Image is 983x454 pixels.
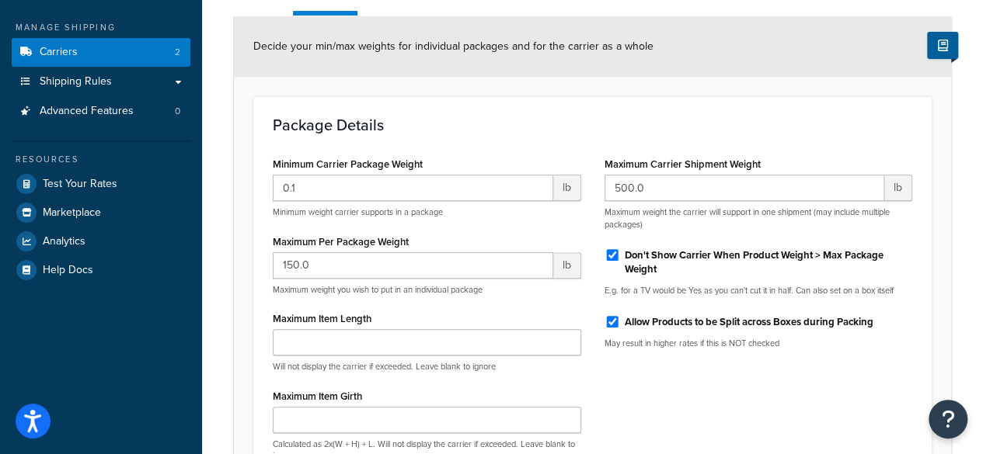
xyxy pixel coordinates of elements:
a: Analytics [12,227,190,255]
span: Shipping Rules [40,75,112,88]
span: Test Your Rates [43,178,117,191]
p: Minimum weight carrier supports in a package [273,206,581,218]
span: lb [553,252,581,279]
button: Open Resource Center [929,400,967,438]
li: Carriers [12,38,190,67]
li: Advanced Features [12,97,190,126]
button: Show Help Docs [927,32,958,59]
p: Maximum weight the carrier will support in one shipment (may include multiple packages) [605,206,913,230]
span: lb [884,175,912,201]
a: Marketplace [12,199,190,227]
div: Resources [12,153,190,166]
span: 2 [175,46,180,59]
span: Marketplace [43,206,101,220]
p: E.g. for a TV would be Yes as you can't cut it in half. Can also set on a box itself [605,285,913,296]
h3: Package Details [273,116,912,133]
p: Will not display the carrier if exceeded. Leave blank to ignore [273,361,581,373]
a: Help Docs [12,256,190,284]
span: Decide your min/max weights for individual packages and for the carrier as a whole [253,38,654,54]
label: Allow Products to be Split across Boxes during Packing [625,315,873,329]
a: Advanced Features0 [12,97,190,126]
label: Maximum Carrier Shipment Weight [605,158,761,170]
label: Maximum Item Girth [273,390,362,402]
a: Shipping Rules [12,68,190,96]
span: 0 [175,105,180,118]
label: Maximum Per Package Weight [273,236,409,248]
p: May result in higher rates if this is NOT checked [605,338,913,349]
a: Carriers2 [12,38,190,67]
span: Advanced Features [40,105,134,118]
span: Help Docs [43,264,93,277]
span: Analytics [43,235,85,248]
a: Test Your Rates [12,170,190,198]
span: Carriers [40,46,78,59]
span: lb [553,175,581,201]
label: Don't Show Carrier When Product Weight > Max Package Weight [625,248,913,276]
label: Minimum Carrier Package Weight [273,158,423,170]
p: Maximum weight you wish to put in an individual package [273,284,581,296]
div: Manage Shipping [12,21,190,34]
label: Maximum Item Length [273,313,371,324]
